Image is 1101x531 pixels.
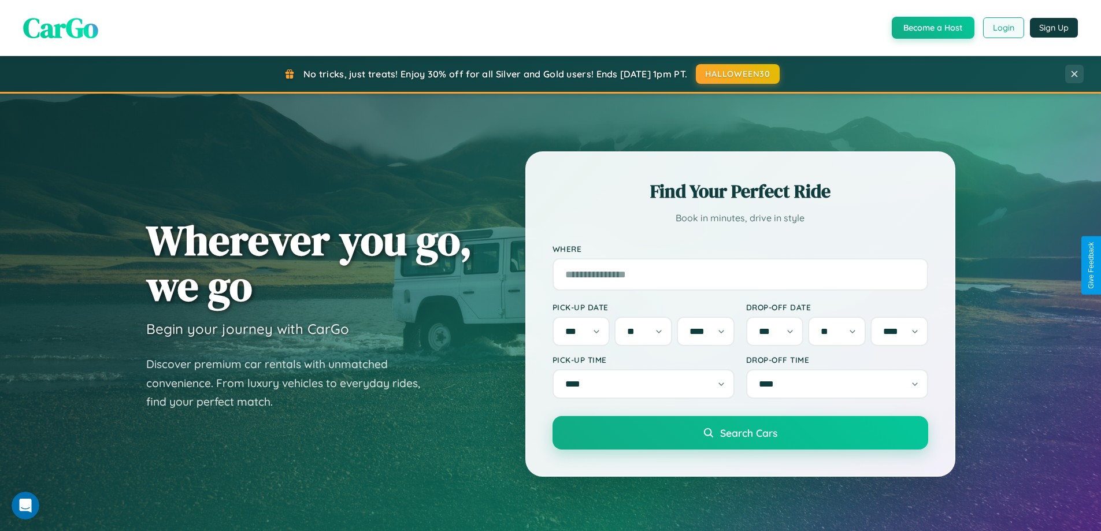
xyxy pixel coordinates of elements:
[553,355,735,365] label: Pick-up Time
[553,179,928,204] h2: Find Your Perfect Ride
[146,217,472,309] h1: Wherever you go, we go
[983,17,1024,38] button: Login
[23,9,98,47] span: CarGo
[146,320,349,337] h3: Begin your journey with CarGo
[303,68,687,80] span: No tricks, just treats! Enjoy 30% off for all Silver and Gold users! Ends [DATE] 1pm PT.
[553,302,735,312] label: Pick-up Date
[12,492,39,519] iframe: Intercom live chat
[720,426,777,439] span: Search Cars
[1087,242,1095,289] div: Give Feedback
[746,302,928,312] label: Drop-off Date
[553,416,928,450] button: Search Cars
[553,210,928,226] p: Book in minutes, drive in style
[1030,18,1078,38] button: Sign Up
[696,64,780,84] button: HALLOWEEN30
[146,355,435,411] p: Discover premium car rentals with unmatched convenience. From luxury vehicles to everyday rides, ...
[892,17,974,39] button: Become a Host
[746,355,928,365] label: Drop-off Time
[553,244,928,254] label: Where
